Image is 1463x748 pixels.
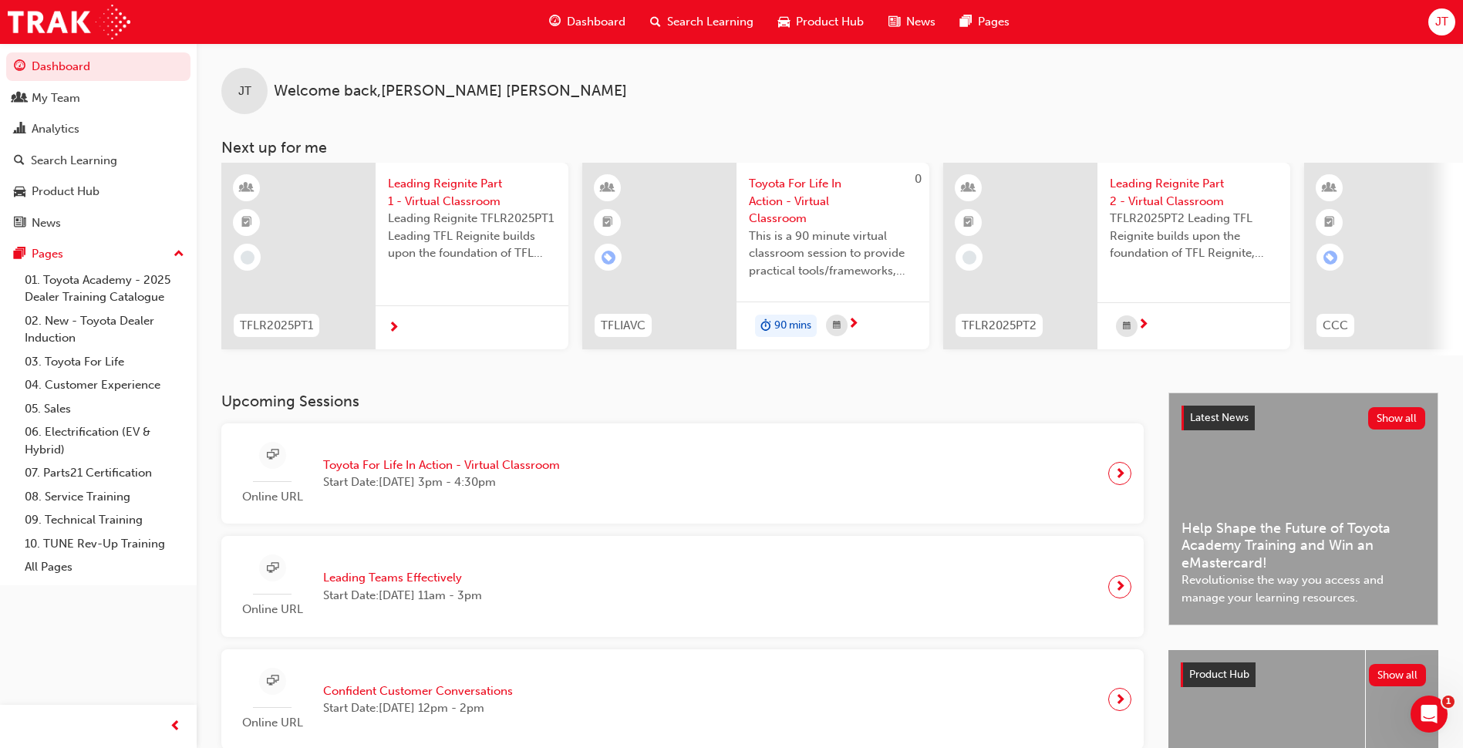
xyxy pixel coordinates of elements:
a: 08. Service Training [19,485,190,509]
a: Dashboard [6,52,190,81]
span: learningRecordVerb_NONE-icon [241,251,255,264]
span: learningResourceType_INSTRUCTOR_LED-icon [241,178,252,198]
span: learningResourceType_INSTRUCTOR_LED-icon [1324,178,1335,198]
a: 02. New - Toyota Dealer Induction [19,309,190,350]
a: 01. Toyota Academy - 2025 Dealer Training Catalogue [19,268,190,309]
iframe: Intercom live chat [1411,696,1448,733]
span: learningResourceType_INSTRUCTOR_LED-icon [602,178,613,198]
span: sessionType_ONLINE_URL-icon [267,672,278,691]
span: Start Date: [DATE] 3pm - 4:30pm [323,473,560,491]
span: Dashboard [567,13,625,31]
span: booktick-icon [1324,213,1335,233]
button: DashboardMy TeamAnalyticsSearch LearningProduct HubNews [6,49,190,240]
a: Product Hub [6,177,190,206]
a: news-iconNews [876,6,948,38]
span: next-icon [1138,318,1149,332]
span: Toyota For Life In Action - Virtual Classroom [323,457,560,474]
a: 0TFLIAVCToyota For Life In Action - Virtual ClassroomThis is a 90 minute virtual classroom sessio... [582,163,929,349]
span: guage-icon [14,60,25,74]
span: Toyota For Life In Action - Virtual Classroom [749,175,917,227]
a: Search Learning [6,147,190,175]
span: duration-icon [760,316,771,336]
h3: Upcoming Sessions [221,393,1144,410]
span: pages-icon [960,12,972,32]
a: Product HubShow all [1181,662,1426,687]
span: CCC [1323,317,1348,335]
span: TFLIAVC [601,317,646,335]
span: people-icon [14,92,25,106]
div: Pages [32,245,63,263]
span: learningRecordVerb_NONE-icon [962,251,976,264]
span: up-icon [174,244,184,264]
span: sessionType_ONLINE_URL-icon [267,559,278,578]
span: TFLR2025PT2 [962,317,1037,335]
span: Leading Reignite TFLR2025PT1 Leading TFL Reignite builds upon the foundation of TFL Reignite, rea... [388,210,556,262]
span: pages-icon [14,248,25,261]
span: Leading Reignite Part 2 - Virtual Classroom [1110,175,1278,210]
a: guage-iconDashboard [537,6,638,38]
span: Online URL [234,714,311,732]
span: next-icon [1114,576,1126,598]
span: Welcome back , [PERSON_NAME] [PERSON_NAME] [274,83,627,100]
span: next-icon [388,322,399,335]
span: Leading Teams Effectively [323,569,482,587]
div: My Team [32,89,80,107]
span: booktick-icon [241,213,252,233]
span: next-icon [1114,463,1126,484]
span: Product Hub [796,13,864,31]
a: All Pages [19,555,190,579]
span: Help Shape the Future of Toyota Academy Training and Win an eMastercard! [1182,520,1425,572]
a: 07. Parts21 Certification [19,461,190,485]
span: learningRecordVerb_ENROLL-icon [602,251,615,264]
span: prev-icon [170,717,181,736]
span: calendar-icon [833,316,841,335]
span: search-icon [14,154,25,168]
h3: Next up for me [197,139,1463,157]
span: guage-icon [549,12,561,32]
span: search-icon [650,12,661,32]
a: TFLR2025PT1Leading Reignite Part 1 - Virtual ClassroomLeading Reignite TFLR2025PT1 Leading TFL Re... [221,163,568,349]
span: calendar-icon [1123,317,1131,336]
span: 0 [915,172,922,186]
a: Latest NewsShow all [1182,406,1425,430]
span: news-icon [14,217,25,231]
span: learningResourceType_INSTRUCTOR_LED-icon [963,178,974,198]
img: Trak [8,5,130,39]
a: Online URLToyota For Life In Action - Virtual ClassroomStart Date:[DATE] 3pm - 4:30pm [234,436,1131,512]
span: booktick-icon [602,213,613,233]
span: Leading Reignite Part 1 - Virtual Classroom [388,175,556,210]
a: TFLR2025PT2Leading Reignite Part 2 - Virtual ClassroomTFLR2025PT2 Leading TFL Reignite builds upo... [943,163,1290,349]
a: 05. Sales [19,397,190,421]
a: car-iconProduct Hub [766,6,876,38]
a: My Team [6,84,190,113]
span: Start Date: [DATE] 11am - 3pm [323,587,482,605]
span: This is a 90 minute virtual classroom session to provide practical tools/frameworks, behaviours a... [749,227,917,280]
button: Show all [1368,407,1426,430]
span: next-icon [1114,689,1126,710]
span: Online URL [234,601,311,618]
span: Online URL [234,488,311,506]
div: Search Learning [31,152,117,170]
div: Analytics [32,120,79,138]
span: Latest News [1190,411,1249,424]
span: car-icon [778,12,790,32]
span: Confident Customer Conversations [323,682,513,700]
span: car-icon [14,185,25,199]
a: pages-iconPages [948,6,1022,38]
button: Show all [1369,664,1427,686]
a: 09. Technical Training [19,508,190,532]
a: search-iconSearch Learning [638,6,766,38]
div: News [32,214,61,232]
span: news-icon [888,12,900,32]
a: News [6,209,190,238]
button: JT [1428,8,1455,35]
a: 03. Toyota For Life [19,350,190,374]
span: next-icon [848,318,859,332]
a: Online URLLeading Teams EffectivelyStart Date:[DATE] 11am - 3pm [234,548,1131,625]
a: 10. TUNE Rev-Up Training [19,532,190,556]
span: JT [1435,13,1448,31]
span: sessionType_ONLINE_URL-icon [267,446,278,465]
button: Pages [6,240,190,268]
a: Analytics [6,115,190,143]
